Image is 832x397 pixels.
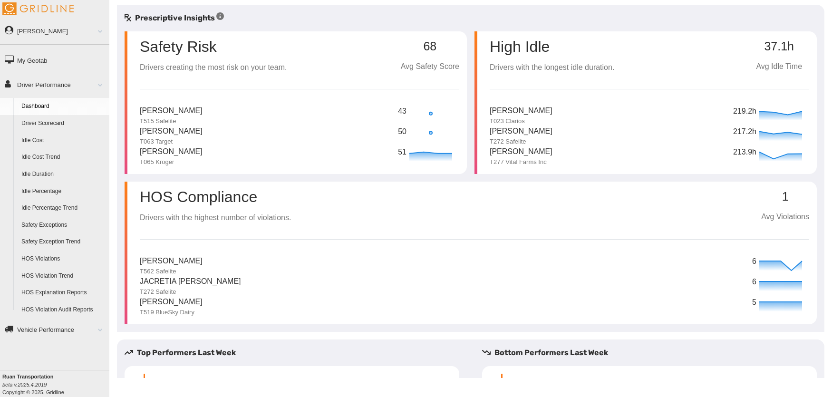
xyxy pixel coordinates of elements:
p: 219.2h [733,106,757,117]
p: High Idle [490,39,614,54]
a: Idle Duration [17,166,109,183]
a: Idle Percentage Trend [17,200,109,217]
a: HOS Violations [17,251,109,268]
p: [PERSON_NAME] [140,146,203,158]
a: Idle Cost [17,132,109,149]
a: Dashboard [17,98,109,115]
p: 213.9h [733,146,757,158]
p: T063 Target [140,137,203,146]
i: beta v.2025.4.2019 [2,382,47,387]
h5: Prescriptive Insights [125,12,224,24]
p: T272 Safelite [490,137,552,146]
p: Avg Safety Score [401,61,459,73]
p: Drivers creating the most risk on your team. [140,62,287,74]
p: T023 Clarios [490,117,552,126]
p: 43 [398,106,407,117]
img: Gridline [2,2,74,15]
p: 37.1h [749,40,809,53]
p: 68 [401,40,459,53]
p: T272 Safelite [140,288,241,296]
p: [PERSON_NAME] [490,105,552,117]
a: Driver Scorecard [17,115,109,132]
p: Safety Risk [140,39,217,54]
p: T065 Kroger [140,158,203,166]
a: Idle Cost Trend [17,149,109,166]
a: Safety Exceptions [17,217,109,234]
a: HOS Violation Trend [17,268,109,285]
a: HOS Violation Audit Reports [17,301,109,319]
p: Jacretia [PERSON_NAME] [140,276,241,288]
p: [PERSON_NAME] [490,146,552,158]
p: 51 [398,146,407,158]
p: T277 Vital Farms Inc [490,158,552,166]
div: Copyright © 2025, Gridline [2,373,109,396]
p: [PERSON_NAME] [140,296,203,308]
p: 50 [398,126,407,138]
a: HOS Explanation Reports [17,284,109,301]
a: Safety Exception Trend [17,233,109,251]
p: Avg Violations [761,211,809,223]
p: HOS Compliance [140,189,291,204]
p: [PERSON_NAME] [140,126,203,137]
p: Drivers with the longest idle duration. [490,62,614,74]
h5: Bottom Performers Last Week [482,347,824,358]
p: 5 [752,297,757,309]
p: [PERSON_NAME] [140,105,203,117]
p: Drivers with the highest number of violations. [140,212,291,224]
p: 6 [752,276,757,288]
p: T519 BlueSky Dairy [140,308,203,317]
p: 6 [752,256,757,268]
p: [PERSON_NAME] [140,255,203,267]
p: 1 [761,190,809,203]
b: Ruan Transportation [2,374,54,379]
h5: Top Performers Last Week [125,347,467,358]
a: Idle Percentage [17,183,109,200]
p: [PERSON_NAME] [490,126,552,137]
p: T515 Safelite [140,117,203,126]
p: Avg Idle Time [749,61,809,73]
p: 217.2h [733,126,757,138]
p: T562 Safelite [140,267,203,276]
